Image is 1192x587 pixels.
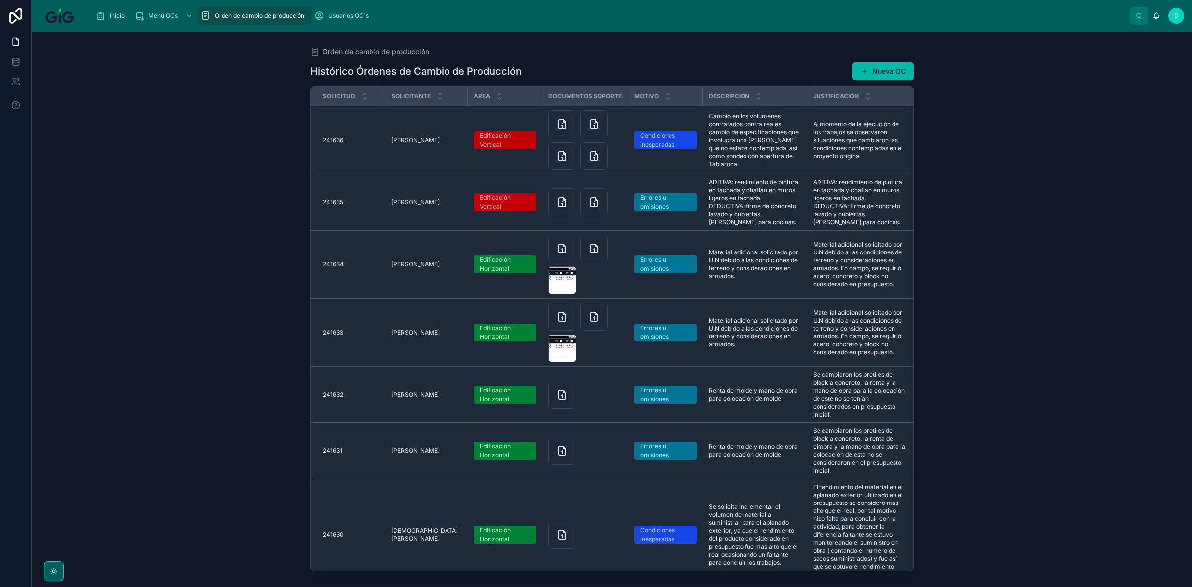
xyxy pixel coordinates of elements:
span: Al momento de la ejecución de los trabajos se observaron situaciones que cambiaron las condicione... [813,120,905,160]
span: Renta de molde y mano de obra para colocación de molde [709,387,801,403]
div: Edificación Horizontal [480,386,530,404]
span: [PERSON_NAME] [391,260,440,268]
a: Orden de cambio de producción [198,7,311,25]
span: Se cambiaron los pretiles de block a concreto, la renta de cimbra y la mano de obra para la coloc... [813,427,905,475]
span: 241635 [323,198,343,206]
span: Motivo [634,92,659,100]
h1: Histórico Órdenes de Cambio de Producción [310,64,521,78]
span: [PERSON_NAME] [391,391,440,399]
a: Usuarios OC´s [311,7,375,25]
span: Orden de cambio de producción [215,12,304,20]
div: scrollable content [89,5,1130,27]
span: Material adicional solicitado por U.N debido a las condiciones de terreno y consideraciones en ar... [709,249,801,280]
div: Edificación Vertical [480,131,530,149]
span: Inicio [110,12,125,20]
div: Condiciones inesperadas [640,526,691,544]
span: 241636 [323,136,343,144]
div: Edificación Vertical [480,193,530,211]
span: Material adicional solicitado por U.N debido a las condiciones de terreno y consideraciones en ar... [813,241,905,288]
span: Documentos soporte [548,92,622,100]
span: 241632 [323,391,343,399]
span: Material adicional solicitado por U.N debido a las condiciones de terreno y consideraciones en ar... [813,309,905,356]
div: Condiciones inesperadas [640,131,691,149]
span: 241633 [323,329,343,336]
span: Menú OCs [149,12,178,20]
a: Orden de cambio de producción [310,47,429,57]
span: [PERSON_NAME] [391,329,440,336]
span: Cambio en los volúmenes contratados contra reales, cambio de especificaciones que involucra una [... [709,112,801,168]
div: Edificación Horizontal [480,526,530,544]
span: Material adicional solicitado por U.N debido a las condiciones de terreno y consideraciones en ar... [709,317,801,348]
div: Errores u omisiones [640,324,691,341]
span: Solicitud [323,92,355,100]
span: Usuarios OC´s [328,12,369,20]
span: ADITIVA: rendimiento de pintura en fachada y chaflan en muros ligeros en fachada. DEDUCTIVA: firm... [709,178,801,226]
div: Errores u omisiones [640,255,691,273]
img: App logo [40,8,81,24]
span: D [1174,12,1179,20]
div: Errores u omisiones [640,442,691,460]
span: [PERSON_NAME] [391,198,440,206]
span: 241631 [323,447,342,455]
button: Nueva OC [852,62,914,80]
div: Edificación Horizontal [480,255,530,273]
span: Descripción [709,92,749,100]
span: Area [474,92,490,100]
a: Menú OCs [132,7,198,25]
span: Orden de cambio de producción [322,47,429,57]
span: [PERSON_NAME] [391,447,440,455]
div: Errores u omisiones [640,193,691,211]
span: Solicitante [391,92,431,100]
a: Inicio [93,7,132,25]
span: 241630 [323,531,344,539]
span: [DEMOGRAPHIC_DATA][PERSON_NAME] [391,527,462,543]
span: Justificación [813,92,859,100]
span: [PERSON_NAME] [391,136,440,144]
div: Edificación Horizontal [480,442,530,460]
div: Edificación Horizontal [480,324,530,341]
span: Renta de molde y mano de obra para colocación de molde [709,443,801,459]
span: 241634 [323,260,344,268]
span: Se cambiaron los pretiles de block a concreto, la renta y la mano de obra para la colocación de e... [813,371,905,419]
div: Errores u omisiones [640,386,691,404]
span: ADITIVA: rendimiento de pintura en fachada y chaflan en muros ligeros en fachada. DEDUCTIVA: firm... [813,178,905,226]
span: Se solicita incrementar el volumen de material a suministrar para el aplanado exterior, ya que el... [709,503,801,567]
span: El rendimiento del material en el aplanado exterior utilizado en el presupuesto se considero mas ... [813,483,905,587]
